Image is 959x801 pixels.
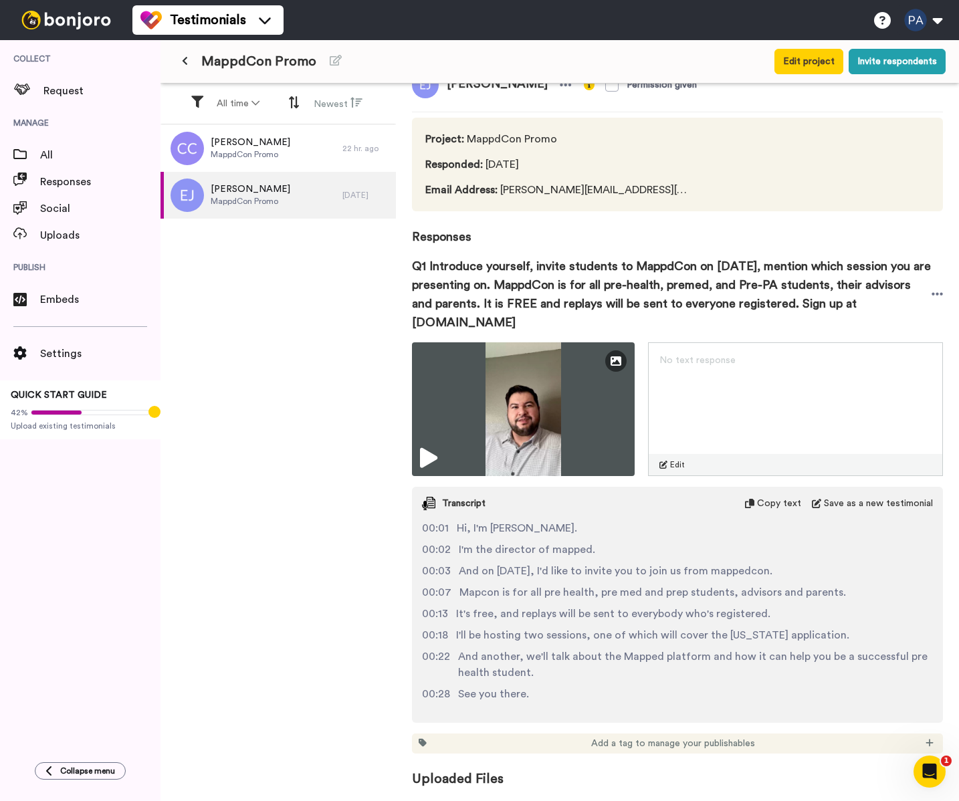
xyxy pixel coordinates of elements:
[16,11,116,29] img: bj-logo-header-white.svg
[459,542,595,558] span: I'm the director of mapped.
[170,11,246,29] span: Testimonials
[425,134,464,144] span: Project :
[422,497,435,510] img: transcript.svg
[442,497,486,510] span: Transcript
[422,606,448,622] span: 00:13
[40,201,161,217] span: Social
[422,542,451,558] span: 00:02
[422,686,450,702] span: 00:28
[412,342,635,476] img: 58657623-d30e-4f9e-96b6-e116fa6eba26-thumbnail_full-1756148382.jpg
[591,737,755,750] span: Add a tag to manage your publishables
[211,149,290,160] span: MappdCon Promo
[458,649,933,681] span: And another, we'll talk about the Mapped platform and how it can help you be a successful pre hea...
[422,520,449,536] span: 00:01
[171,179,204,212] img: ej.png
[211,136,290,149] span: [PERSON_NAME]
[161,172,396,219] a: [PERSON_NAME]MappdCon Promo[DATE]
[456,627,849,643] span: I'll be hosting two sessions, one of which will cover the [US_STATE] application.
[11,421,150,431] span: Upload existing testimonials
[627,78,697,92] div: Permission given
[425,131,692,147] span: MappdCon Promo
[774,49,843,74] button: Edit project
[425,156,692,173] span: [DATE]
[43,83,161,99] span: Request
[342,190,389,201] div: [DATE]
[412,211,943,246] span: Responses
[670,459,685,470] span: Edit
[849,49,946,74] button: Invite respondents
[412,72,439,98] img: ej.png
[412,257,932,332] span: Q1 Introduce yourself, invite students to MappdCon on [DATE], mention which session you are prese...
[35,762,126,780] button: Collapse menu
[459,584,846,600] span: Mapcon is for all pre health, pre med and prep students, advisors and parents.
[40,346,161,362] span: Settings
[422,584,451,600] span: 00:07
[11,407,28,418] span: 42%
[40,174,161,190] span: Responses
[342,143,389,154] div: 22 hr. ago
[171,132,204,165] img: cc.png
[211,196,290,207] span: MappdCon Promo
[459,563,772,579] span: And on [DATE], I'd like to invite you to join us from mappedcon.
[941,756,952,766] span: 1
[412,754,943,788] span: Uploaded Files
[757,497,801,510] span: Copy text
[40,292,161,308] span: Embeds
[425,182,692,198] span: [PERSON_NAME][EMAIL_ADDRESS][DOMAIN_NAME]
[422,563,451,579] span: 00:03
[824,497,933,510] span: Save as a new testimonial
[458,686,529,702] span: See you there.
[148,406,161,418] div: Tooltip anchor
[161,125,396,172] a: [PERSON_NAME]MappdCon Promo22 hr. ago
[201,52,316,71] span: MappdCon Promo
[306,91,370,116] button: Newest
[40,147,161,163] span: All
[425,185,498,195] span: Email Address :
[659,356,736,365] span: No text response
[422,649,450,681] span: 00:22
[422,627,448,643] span: 00:18
[60,766,115,776] span: Collapse menu
[914,756,946,788] iframe: Intercom live chat
[456,606,770,622] span: It's free, and replays will be sent to everybody who's registered.
[209,92,268,116] button: All time
[40,227,161,243] span: Uploads
[11,390,107,400] span: QUICK START GUIDE
[439,72,556,98] span: [PERSON_NAME]
[140,9,162,31] img: tm-color.svg
[457,520,577,536] span: Hi, I'm [PERSON_NAME].
[584,80,595,90] img: info-yellow.svg
[211,183,290,196] span: [PERSON_NAME]
[425,159,483,170] span: Responded :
